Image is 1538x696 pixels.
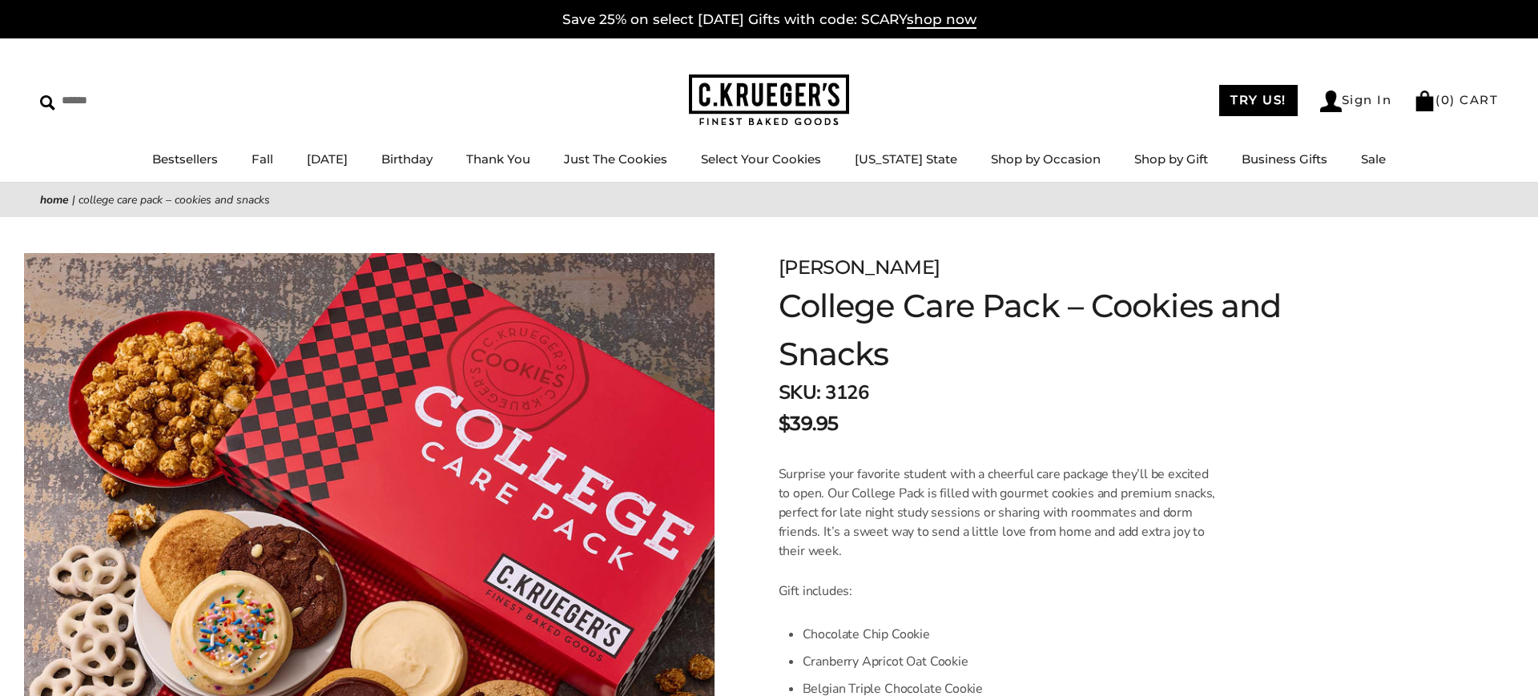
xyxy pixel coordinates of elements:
[1361,151,1386,167] a: Sale
[152,151,218,167] a: Bestsellers
[1320,91,1342,112] img: Account
[40,192,69,207] a: Home
[855,151,957,167] a: [US_STATE] State
[466,151,530,167] a: Thank You
[779,465,1217,561] p: Surprise your favorite student with a cheerful care package they’ll be excited to open. Our Colle...
[79,192,270,207] span: College Care Pack – Cookies and Snacks
[381,151,433,167] a: Birthday
[307,151,348,167] a: [DATE]
[1414,92,1498,107] a: (0) CART
[907,11,976,29] span: shop now
[803,648,1217,675] li: Cranberry Apricot Oat Cookie
[779,282,1290,378] h1: College Care Pack – Cookies and Snacks
[779,380,821,405] strong: SKU:
[779,253,1290,282] div: [PERSON_NAME]
[1441,92,1451,107] span: 0
[779,581,1217,601] p: Gift includes:
[564,151,667,167] a: Just The Cookies
[1242,151,1327,167] a: Business Gifts
[72,192,75,207] span: |
[252,151,273,167] a: Fall
[40,95,55,111] img: Search
[40,88,231,113] input: Search
[803,621,1217,648] li: Chocolate Chip Cookie
[1320,91,1392,112] a: Sign In
[991,151,1101,167] a: Shop by Occasion
[40,191,1498,209] nav: breadcrumbs
[1414,91,1435,111] img: Bag
[701,151,821,167] a: Select Your Cookies
[779,409,839,438] span: $39.95
[689,74,849,127] img: C.KRUEGER'S
[825,380,868,405] span: 3126
[1219,85,1298,116] a: TRY US!
[562,11,976,29] a: Save 25% on select [DATE] Gifts with code: SCARYshop now
[1134,151,1208,167] a: Shop by Gift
